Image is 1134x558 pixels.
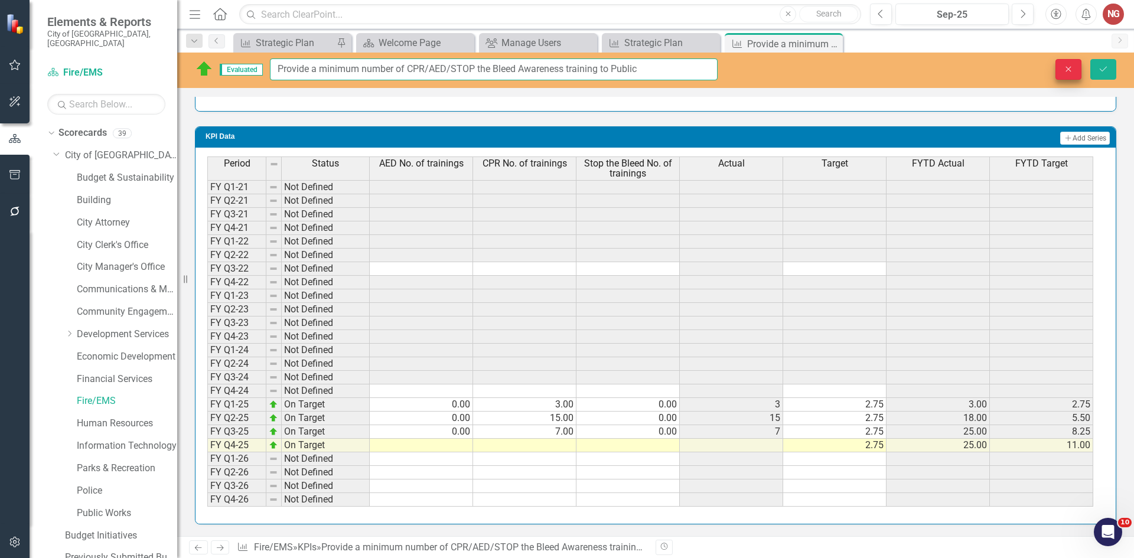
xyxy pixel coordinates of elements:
small: City of [GEOGRAPHIC_DATA], [GEOGRAPHIC_DATA] [47,29,165,48]
a: Financial Services [77,373,177,386]
button: NG [1103,4,1124,25]
td: Not Defined [282,371,370,384]
input: Search ClearPoint... [239,4,861,25]
td: FY Q3-25 [207,425,266,439]
td: FY Q3-23 [207,316,266,330]
button: Sep-25 [895,4,1009,25]
td: Not Defined [282,357,370,371]
td: FY Q2-23 [207,303,266,316]
td: Not Defined [282,194,370,208]
a: Manage Users [482,35,594,50]
a: City of [GEOGRAPHIC_DATA] [65,149,177,162]
td: 7.00 [473,425,576,439]
td: Not Defined [282,316,370,330]
img: 8DAGhfEEPCf229AAAAAElFTkSuQmCC [269,210,278,219]
td: FY Q1-22 [207,235,266,249]
td: FY Q1-24 [207,344,266,357]
td: FY Q4-26 [207,493,266,507]
td: 3 [680,398,783,412]
div: Strategic Plan [624,35,717,50]
td: FY Q1-23 [207,289,266,303]
iframe: Intercom live chat [1094,518,1122,546]
img: 8DAGhfEEPCf229AAAAAElFTkSuQmCC [269,495,278,504]
a: City Clerk's Office [77,239,177,252]
img: 8DAGhfEEPCf229AAAAAElFTkSuQmCC [269,250,278,260]
td: 11.00 [990,439,1093,452]
td: FY Q2-26 [207,466,266,479]
a: Welcome Page [359,35,471,50]
td: 2.75 [990,398,1093,412]
td: Not Defined [282,249,370,262]
img: zOikAAAAAElFTkSuQmCC [269,400,278,409]
img: 8DAGhfEEPCf229AAAAAElFTkSuQmCC [269,481,278,491]
td: FY Q4-21 [207,221,266,235]
img: 8DAGhfEEPCf229AAAAAElFTkSuQmCC [269,386,278,396]
img: ClearPoint Strategy [6,14,27,34]
a: Fire/EMS [47,66,165,80]
td: FY Q4-23 [207,330,266,344]
td: FY Q4-22 [207,276,266,289]
td: FY Q4-25 [207,439,266,452]
span: Search [816,9,842,18]
a: Strategic Plan [236,35,334,50]
td: FY Q1-26 [207,452,266,466]
div: » » [237,541,647,554]
td: FY Q1-21 [207,180,266,194]
a: Information Technology [77,439,177,453]
td: 2.75 [783,398,887,412]
img: 8DAGhfEEPCf229AAAAAElFTkSuQmCC [269,264,278,273]
img: zOikAAAAAElFTkSuQmCC [269,440,278,450]
img: 8DAGhfEEPCf229AAAAAElFTkSuQmCC [269,305,278,314]
a: Building [77,194,177,207]
img: 8DAGhfEEPCf229AAAAAElFTkSuQmCC [269,332,278,341]
td: FY Q3-26 [207,479,266,493]
td: 2.75 [783,412,887,425]
a: Budget Initiatives [65,529,177,543]
td: Not Defined [282,344,370,357]
td: FY Q3-21 [207,208,266,221]
span: Evaluated [220,64,263,76]
span: Actual [718,158,745,169]
img: 8DAGhfEEPCf229AAAAAElFTkSuQmCC [269,196,278,205]
a: City Attorney [77,216,177,230]
img: 8DAGhfEEPCf229AAAAAElFTkSuQmCC [269,359,278,368]
span: FYTD Actual [912,158,964,169]
td: 8.25 [990,425,1093,439]
img: 8DAGhfEEPCf229AAAAAElFTkSuQmCC [269,318,278,328]
td: FY Q1-25 [207,398,266,412]
td: 15 [680,412,783,425]
input: Search Below... [47,94,165,115]
td: 25.00 [887,425,990,439]
td: 2.75 [783,439,887,452]
button: Add Series [1060,132,1110,145]
span: CPR No. of trainings [483,158,567,169]
td: 0.00 [576,425,680,439]
span: Period [224,158,250,169]
td: FY Q2-24 [207,357,266,371]
img: zOikAAAAAElFTkSuQmCC [269,413,278,423]
a: Development Services [77,328,177,341]
td: FY Q2-22 [207,249,266,262]
td: 0.00 [370,398,473,412]
td: On Target [282,412,370,425]
span: 10 [1118,518,1132,527]
img: 8DAGhfEEPCf229AAAAAElFTkSuQmCC [269,468,278,477]
img: 8DAGhfEEPCf229AAAAAElFTkSuQmCC [269,223,278,233]
a: Public Works [77,507,177,520]
td: Not Defined [282,289,370,303]
a: Fire/EMS [77,394,177,408]
td: Not Defined [282,180,370,194]
a: Strategic Plan [605,35,717,50]
a: Communications & Marketing [77,283,177,296]
span: Elements & Reports [47,15,165,29]
td: FY Q2-25 [207,412,266,425]
div: Strategic Plan [256,35,334,50]
div: 39 [113,128,132,138]
span: FYTD Target [1015,158,1068,169]
h3: KPI Data [206,133,539,141]
td: Not Defined [282,221,370,235]
td: 25.00 [887,439,990,452]
td: Not Defined [282,235,370,249]
div: Provide a minimum number of CPR/AED/STOP the Bleed Awareness training to Public [321,541,680,553]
